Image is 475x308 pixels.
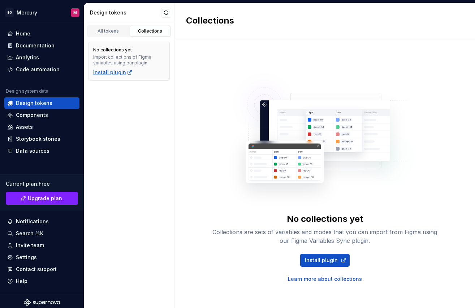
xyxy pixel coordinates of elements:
[132,28,168,34] div: Collections
[4,52,79,63] a: Analytics
[4,109,79,121] a: Components
[4,40,79,51] a: Documentation
[186,15,234,26] h2: Collections
[1,5,82,20] button: SGMercuryM
[73,10,77,16] div: M
[16,42,55,49] div: Documentation
[305,257,338,264] span: Install plugin
[4,133,79,145] a: Storybook stories
[4,216,79,227] button: Notifications
[16,30,30,37] div: Home
[16,278,27,285] div: Help
[16,242,44,249] div: Invite team
[16,218,49,225] div: Notifications
[90,9,161,16] div: Design tokens
[6,88,48,94] div: Design system data
[6,180,78,187] div: Current plan : Free
[288,275,362,283] a: Learn more about collections
[16,266,57,273] div: Contact support
[93,47,132,53] div: No collections yet
[16,54,39,61] div: Analytics
[16,135,60,143] div: Storybook stories
[287,213,363,225] div: No collections yet
[4,240,79,251] a: Invite team
[16,66,60,73] div: Code automation
[4,275,79,287] button: Help
[16,147,49,155] div: Data sources
[209,228,440,245] div: Collections are sets of variables and modes that you can import from Figma using our Figma Variab...
[300,254,350,267] a: Install plugin
[4,97,79,109] a: Design tokens
[4,64,79,75] a: Code automation
[93,69,133,76] a: Install plugin
[4,252,79,263] a: Settings
[4,28,79,39] a: Home
[16,123,33,131] div: Assets
[24,299,60,306] svg: Supernova Logo
[4,145,79,157] a: Data sources
[5,8,14,17] div: SG
[16,111,48,119] div: Components
[16,230,43,237] div: Search ⌘K
[93,54,165,66] div: Import collections of Figma variables using our plugin.
[4,263,79,275] button: Contact support
[16,100,52,107] div: Design tokens
[6,192,78,205] a: Upgrade plan
[17,9,37,16] div: Mercury
[90,28,126,34] div: All tokens
[28,195,62,202] span: Upgrade plan
[4,228,79,239] button: Search ⌘K
[4,121,79,133] a: Assets
[16,254,37,261] div: Settings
